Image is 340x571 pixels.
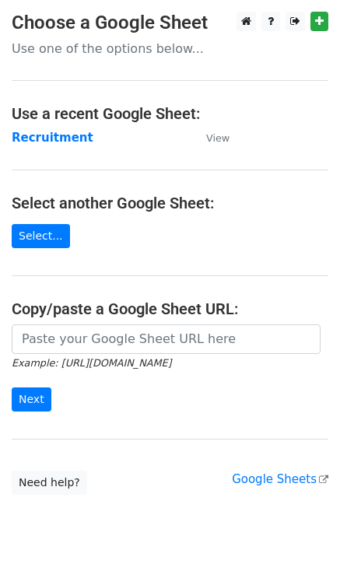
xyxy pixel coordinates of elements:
[12,324,321,354] input: Paste your Google Sheet URL here
[12,224,70,248] a: Select...
[12,131,93,145] a: Recruitment
[12,471,87,495] a: Need help?
[12,104,328,123] h4: Use a recent Google Sheet:
[191,131,230,145] a: View
[12,12,328,34] h3: Choose a Google Sheet
[12,387,51,412] input: Next
[232,472,328,486] a: Google Sheets
[12,194,328,212] h4: Select another Google Sheet:
[12,40,328,57] p: Use one of the options below...
[12,300,328,318] h4: Copy/paste a Google Sheet URL:
[12,357,171,369] small: Example: [URL][DOMAIN_NAME]
[206,132,230,144] small: View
